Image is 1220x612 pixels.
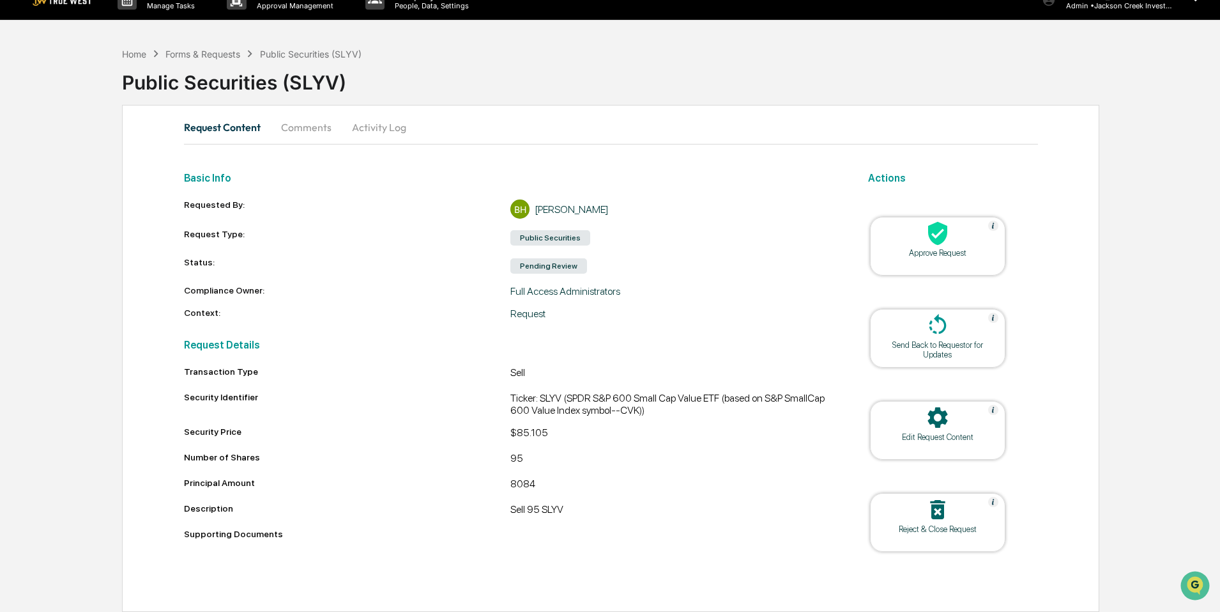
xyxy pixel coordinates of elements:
[880,340,995,359] div: Send Back to Requestor for Updates
[13,162,23,173] div: 🖐️
[988,313,998,323] img: Help
[105,161,158,174] span: Attestations
[510,452,837,467] div: 95
[510,285,837,297] div: Full Access Administrators
[260,49,362,59] div: Public Securities (SLYV)
[510,427,837,442] div: $85.105
[184,112,1038,143] div: secondary tabs example
[184,172,837,184] h2: Basic Info
[184,427,511,437] div: Security Price
[988,405,998,415] img: Help
[33,58,211,72] input: Clear
[184,452,511,462] div: Number of Shares
[184,200,511,219] div: Requested By:
[43,111,162,121] div: We're available if you need us!
[13,187,23,197] div: 🔎
[184,257,511,275] div: Status:
[1179,570,1214,604] iframe: Open customer support
[122,49,146,59] div: Home
[271,112,342,143] button: Comments
[184,112,271,143] button: Request Content
[127,217,155,226] span: Pylon
[184,366,511,377] div: Transaction Type
[1056,1,1175,10] p: Admin • Jackson Creek Investment Advisors
[184,503,511,514] div: Description
[26,161,82,174] span: Preclearance
[43,98,210,111] div: Start new chat
[165,49,240,59] div: Forms & Requests
[510,478,837,493] div: 8084
[184,478,511,488] div: Principal Amount
[184,339,837,351] h2: Request Details
[880,432,995,442] div: Edit Request Content
[8,156,88,179] a: 🖐️Preclearance
[90,216,155,226] a: Powered byPylon
[184,308,511,320] div: Context:
[510,230,590,246] div: Public Securities
[184,392,511,411] div: Security Identifier
[510,503,837,519] div: Sell 95 SLYV
[868,172,1038,184] h2: Actions
[26,185,80,198] span: Data Lookup
[217,102,233,117] button: Start new chat
[184,229,511,247] div: Request Type:
[184,285,511,297] div: Compliance Owner:
[13,98,36,121] img: 1746055101610-c473b297-6a78-478c-a979-82029cc54cd1
[535,203,609,216] div: [PERSON_NAME]
[880,248,995,258] div: Approve Request
[93,162,103,173] div: 🗄️
[385,1,475,10] p: People, Data, Settings
[510,366,837,382] div: Sell
[510,258,587,274] div: Pending Review
[184,529,837,539] div: Supporting Documents
[510,392,837,416] div: Ticker: SLYV (SPDR S&P 600 Small Cap Value ETF (based on S&P SmallCap 600 Value Index symbol--CVK))
[342,112,416,143] button: Activity Log
[137,1,201,10] p: Manage Tasks
[13,27,233,47] p: How can we help?
[8,180,86,203] a: 🔎Data Lookup
[988,497,998,507] img: Help
[880,524,995,534] div: Reject & Close Request
[988,221,998,231] img: Help
[510,308,837,320] div: Request
[122,61,1220,94] div: Public Securities (SLYV)
[88,156,164,179] a: 🗄️Attestations
[247,1,340,10] p: Approval Management
[510,200,530,219] div: BH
